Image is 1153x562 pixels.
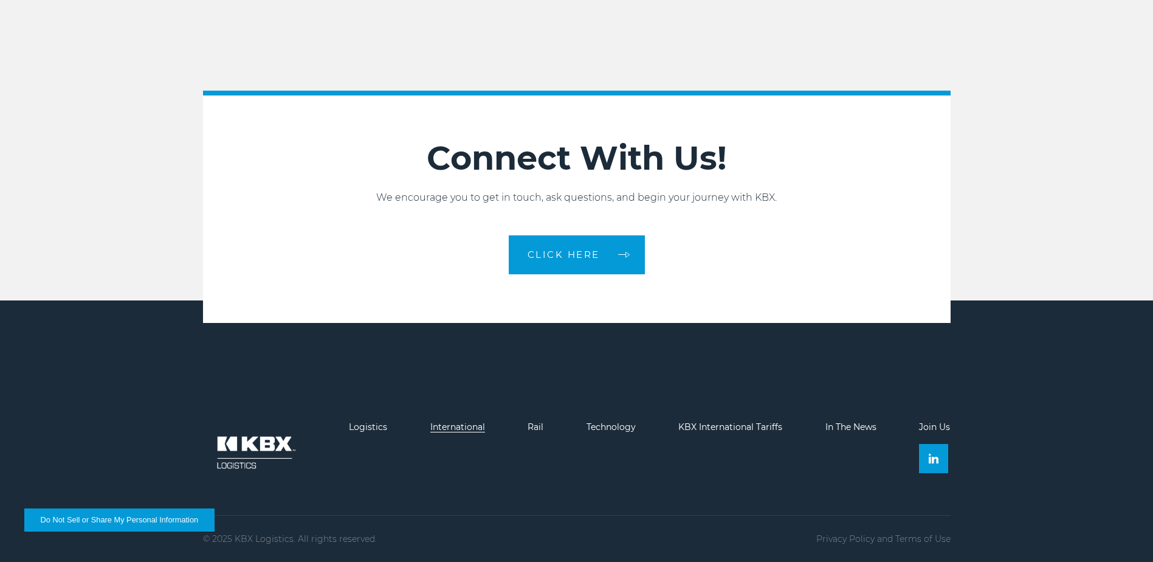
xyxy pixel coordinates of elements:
span: CLICK HERE [528,250,600,259]
a: Privacy Policy [816,533,875,544]
a: Terms of Use [895,533,951,544]
img: Linkedin [929,454,938,463]
p: We encourage you to get in touch, ask questions, and begin your journey with KBX. [203,190,951,205]
a: Rail [528,421,543,432]
a: International [430,421,485,432]
img: kbx logo [203,422,306,483]
a: In The News [825,421,876,432]
a: Technology [587,421,636,432]
a: CLICK HERE arrow arrow [509,235,645,274]
span: and [877,533,893,544]
a: Logistics [349,421,387,432]
a: Join Us [919,421,950,432]
p: © 2025 KBX Logistics. All rights reserved. [203,534,377,544]
h2: Connect With Us! [203,138,951,178]
a: KBX International Tariffs [678,421,782,432]
button: Do Not Sell or Share My Personal Information [24,508,215,532]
